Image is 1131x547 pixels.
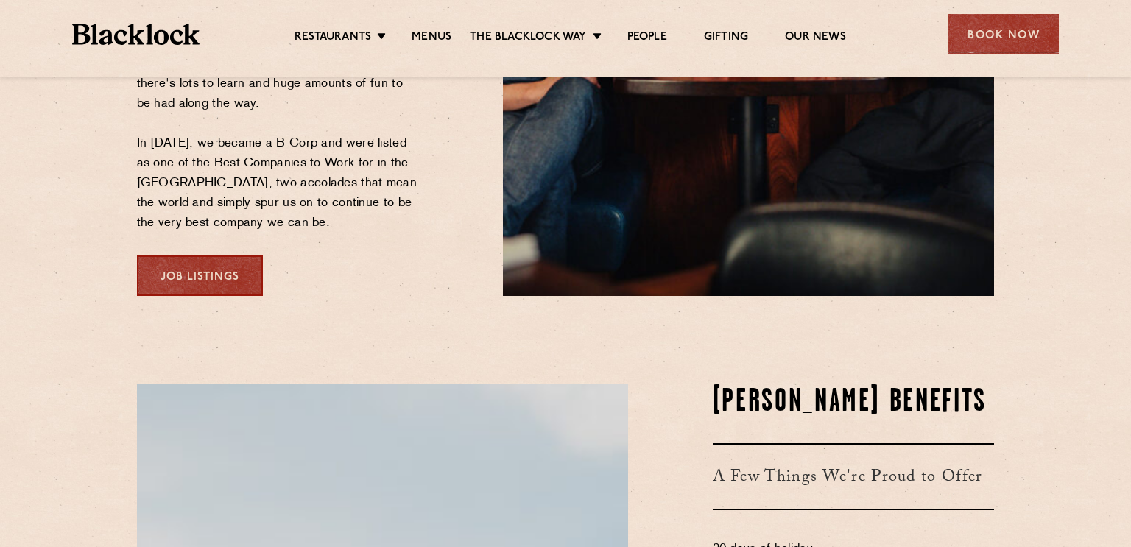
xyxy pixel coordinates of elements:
a: Gifting [704,30,748,46]
a: Restaurants [295,30,371,46]
div: Book Now [948,14,1059,54]
a: The Blacklock Way [470,30,586,46]
h2: [PERSON_NAME] Benefits [713,384,995,421]
a: Our News [785,30,846,46]
a: Menus [412,30,451,46]
img: BL_Textured_Logo-footer-cropped.svg [72,24,200,45]
a: People [627,30,667,46]
h3: A Few Things We're Proud to Offer [713,443,995,510]
a: Job Listings [137,255,263,296]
